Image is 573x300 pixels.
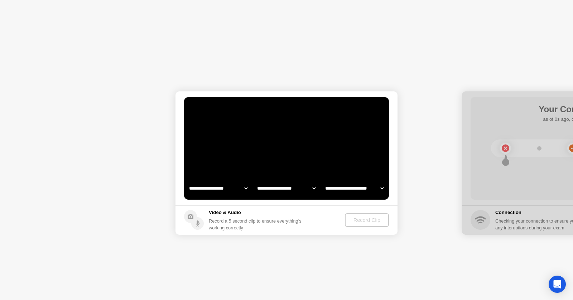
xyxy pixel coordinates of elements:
[348,217,386,223] div: Record Clip
[549,276,566,293] div: Open Intercom Messenger
[188,181,249,195] select: Available cameras
[209,209,304,216] h5: Video & Audio
[209,218,304,231] div: Record a 5 second clip to ensure everything’s working correctly
[324,181,385,195] select: Available microphones
[345,213,389,227] button: Record Clip
[256,181,317,195] select: Available speakers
